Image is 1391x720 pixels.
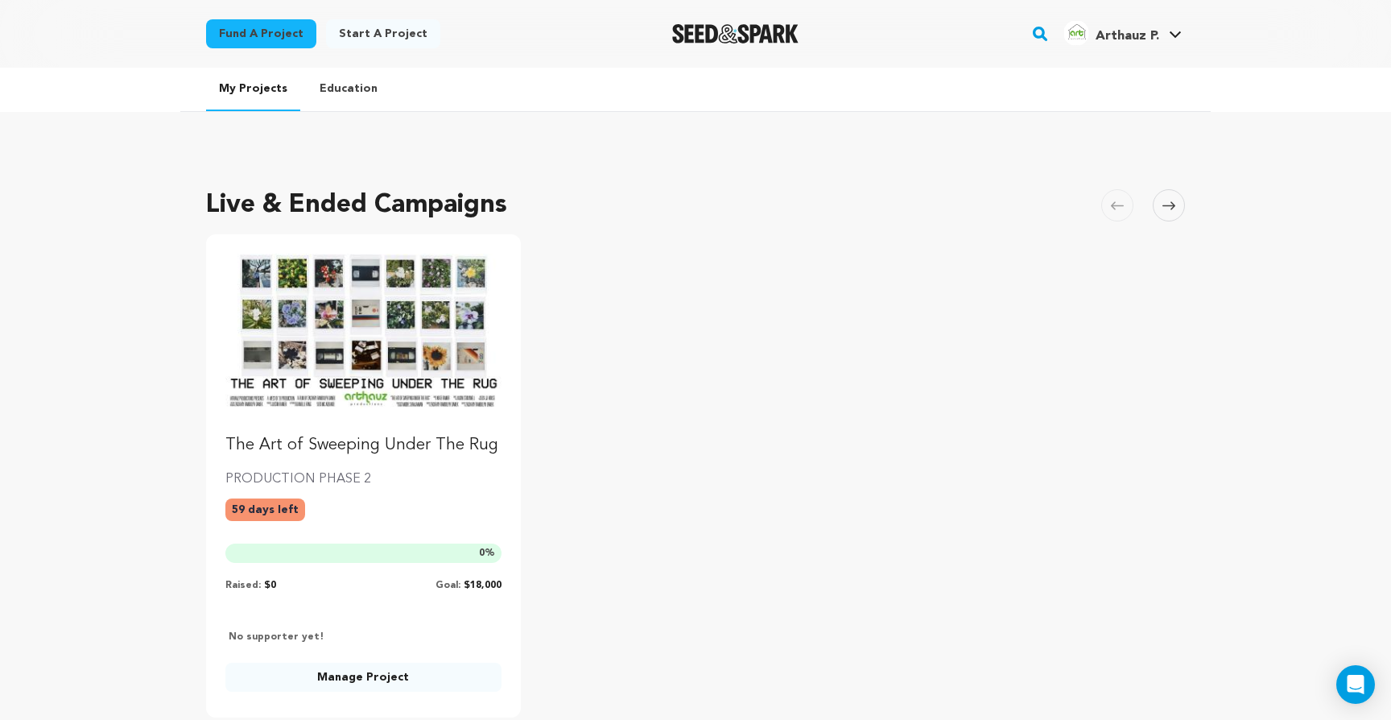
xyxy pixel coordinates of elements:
[1096,30,1159,43] span: Arthauz P.
[1336,665,1375,704] div: Open Intercom Messenger
[326,19,440,48] a: Start a project
[1063,20,1089,46] img: Square%20Logo.jpg
[1063,20,1159,46] div: Arthauz P.'s Profile
[1060,17,1185,51] span: Arthauz P.'s Profile
[464,581,502,590] span: $18,000
[225,254,502,457] a: Fund The Art of Sweeping Under The Rug
[225,581,261,590] span: Raised:
[225,499,305,521] p: 59 days left
[479,547,495,560] span: %
[225,470,502,489] p: PRODUCTION PHASE 2
[479,548,485,558] span: 0
[672,24,799,43] a: Seed&Spark Homepage
[672,24,799,43] img: Seed&Spark Logo Dark Mode
[1060,17,1185,46] a: Arthauz P.'s Profile
[206,186,507,225] h2: Live & Ended Campaigns
[225,631,324,643] p: No supporter yet!
[206,68,300,111] a: My Projects
[225,663,502,692] a: Manage Project
[307,68,390,110] a: Education
[435,581,460,590] span: Goal:
[225,434,502,457] p: The Art of Sweeping Under The Rug
[206,19,316,48] a: Fund a project
[264,581,276,590] span: $0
